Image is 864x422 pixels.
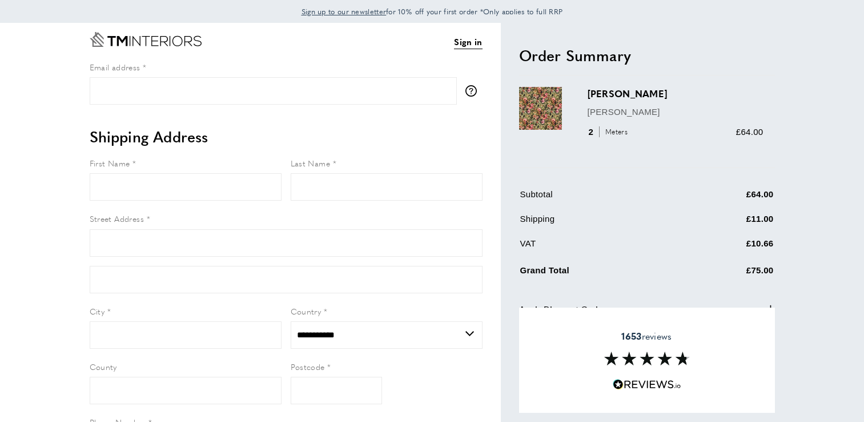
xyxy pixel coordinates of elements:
h3: [PERSON_NAME] [588,87,763,100]
a: Sign in [454,35,482,49]
td: £11.00 [684,212,773,234]
span: Country [291,305,322,317]
span: reviews [621,331,672,342]
span: Street Address [90,213,144,224]
td: Subtotal [520,188,683,210]
span: Last Name [291,157,331,169]
td: £10.66 [684,237,773,259]
span: Apply Discount Code [519,302,602,316]
h2: Order Summary [519,45,775,66]
td: Shipping [520,212,683,234]
button: More information [465,85,483,97]
span: City [90,305,105,317]
span: Postcode [291,361,325,372]
span: £64.00 [736,127,763,137]
span: Email address [90,61,140,73]
span: Meters [599,126,630,137]
a: Go to Home page [90,32,202,47]
td: Grand Total [520,261,683,286]
td: VAT [520,237,683,259]
strong: 1653 [621,329,641,343]
div: 2 [588,125,632,139]
span: First Name [90,157,130,169]
p: [PERSON_NAME] [588,105,763,119]
a: Sign up to our newsletter [302,6,387,17]
img: Reviews section [604,352,690,365]
span: for 10% off your first order *Only applies to full RRP [302,6,563,17]
span: County [90,361,117,372]
td: £75.00 [684,261,773,286]
img: Levant Guazzo [519,87,562,130]
img: Reviews.io 5 stars [613,379,681,390]
h2: Shipping Address [90,126,483,147]
td: £64.00 [684,188,773,210]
